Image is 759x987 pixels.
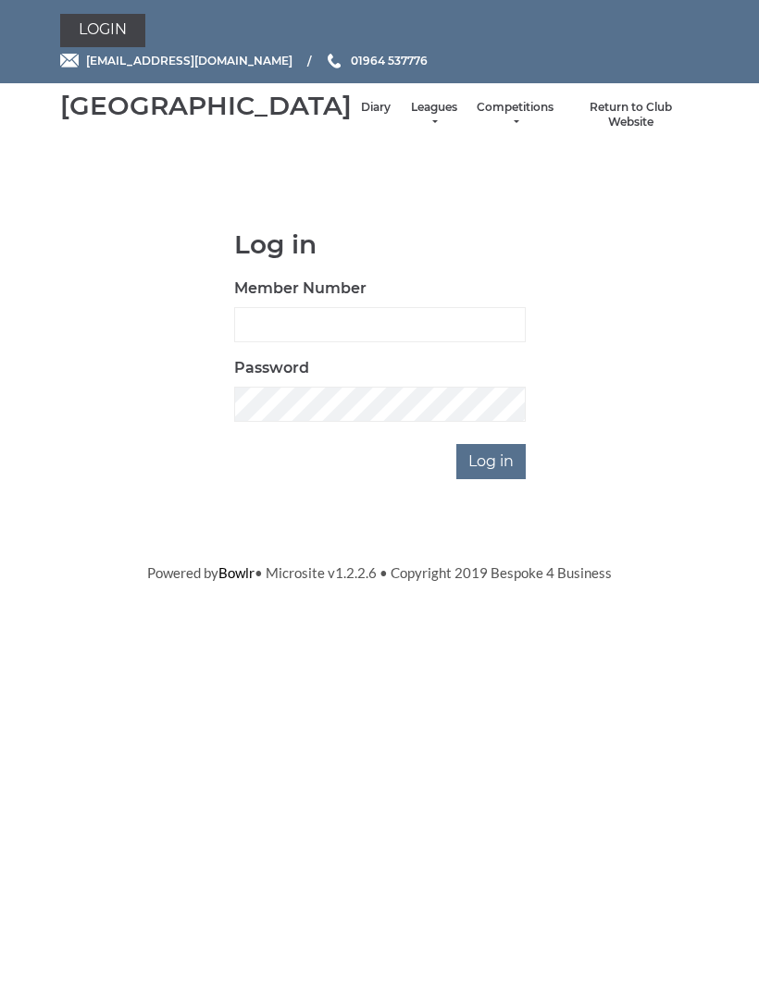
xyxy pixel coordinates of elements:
[409,100,458,130] a: Leagues
[86,54,292,68] span: [EMAIL_ADDRESS][DOMAIN_NAME]
[60,92,352,120] div: [GEOGRAPHIC_DATA]
[60,54,79,68] img: Email
[351,54,428,68] span: 01964 537776
[218,564,255,581] a: Bowlr
[572,100,690,130] a: Return to Club Website
[456,444,526,479] input: Log in
[325,52,428,69] a: Phone us 01964 537776
[234,357,309,379] label: Password
[60,14,145,47] a: Login
[60,52,292,69] a: Email [EMAIL_ADDRESS][DOMAIN_NAME]
[328,54,341,68] img: Phone us
[477,100,554,130] a: Competitions
[361,100,391,116] a: Diary
[234,230,526,259] h1: Log in
[147,564,612,581] span: Powered by • Microsite v1.2.2.6 • Copyright 2019 Bespoke 4 Business
[234,278,367,300] label: Member Number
